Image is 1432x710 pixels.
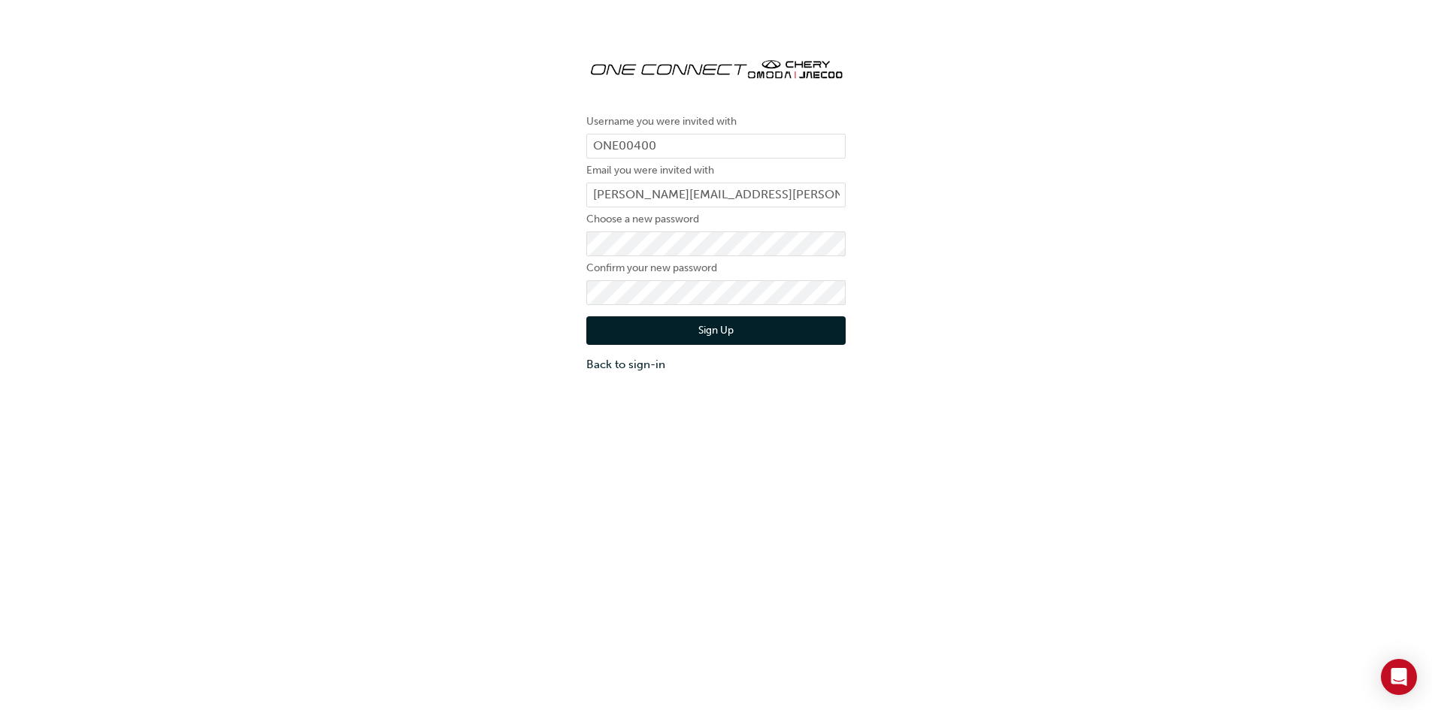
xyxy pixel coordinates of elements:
div: Open Intercom Messenger [1381,659,1417,695]
label: Email you were invited with [586,162,846,180]
input: Username [586,134,846,159]
label: Confirm your new password [586,259,846,277]
button: Sign Up [586,316,846,345]
a: Back to sign-in [586,356,846,373]
label: Choose a new password [586,210,846,228]
img: oneconnect [586,45,846,90]
label: Username you were invited with [586,113,846,131]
